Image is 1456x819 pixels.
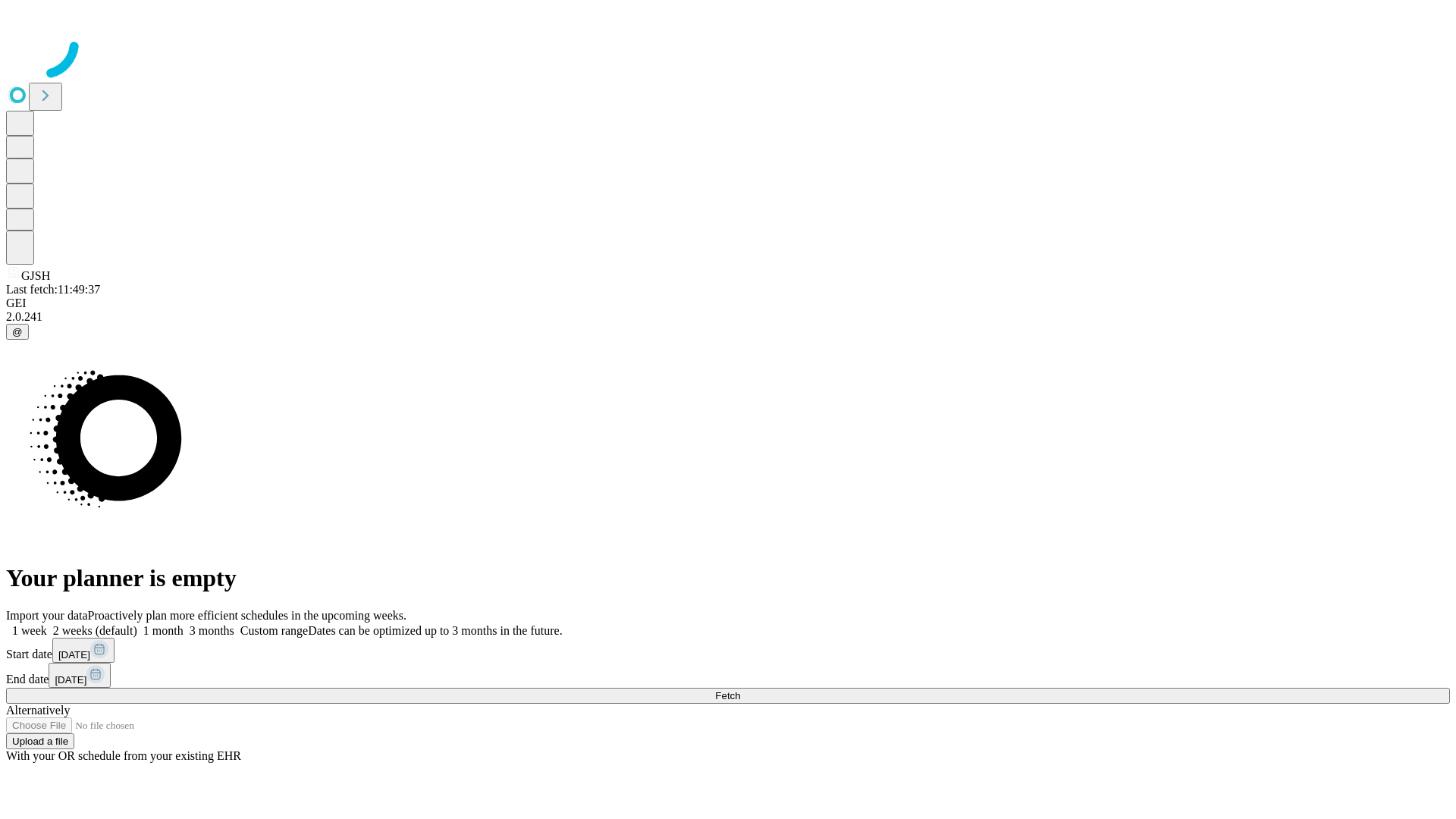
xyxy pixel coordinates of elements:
[240,624,308,637] span: Custom range
[49,663,111,688] button: [DATE]
[6,688,1450,704] button: Fetch
[6,297,1450,310] div: GEI
[6,609,88,622] span: Import your data
[12,624,47,637] span: 1 week
[143,624,184,637] span: 1 month
[6,663,1450,688] div: End date
[6,310,1450,324] div: 2.0.241
[6,704,70,717] span: Alternatively
[6,638,1450,663] div: Start date
[6,324,29,340] button: @
[88,609,406,622] span: Proactively plan more efficient schedules in the upcoming weeks.
[53,624,137,637] span: 2 weeks (default)
[715,690,740,701] span: Fetch
[55,674,86,686] span: [DATE]
[6,733,74,749] button: Upload a file
[308,624,562,637] span: Dates can be optimized up to 3 months in the future.
[190,624,234,637] span: 3 months
[6,749,241,762] span: With your OR schedule from your existing EHR
[52,638,115,663] button: [DATE]
[6,564,1450,592] h1: Your planner is empty
[58,649,90,661] span: [DATE]
[21,269,50,282] span: GJSH
[6,283,100,296] span: Last fetch: 11:49:37
[12,326,23,337] span: @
